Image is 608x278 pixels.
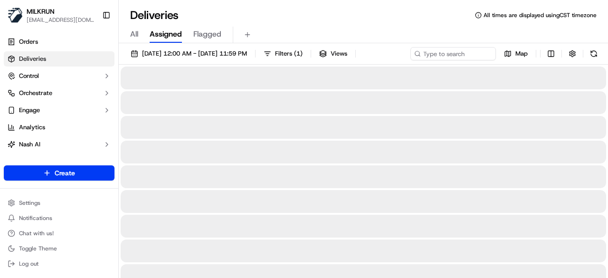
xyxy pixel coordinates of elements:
[19,106,40,115] span: Engage
[19,199,40,207] span: Settings
[500,47,532,60] button: Map
[19,260,38,268] span: Log out
[4,211,114,225] button: Notifications
[4,68,114,84] button: Control
[130,8,179,23] h1: Deliveries
[4,257,114,270] button: Log out
[4,51,114,67] a: Deliveries
[4,242,114,255] button: Toggle Theme
[294,49,303,58] span: ( 1 )
[8,8,23,23] img: MILKRUN
[19,157,65,166] span: Product Catalog
[193,29,221,40] span: Flagged
[27,7,55,16] button: MILKRUN
[4,120,114,135] a: Analytics
[4,137,114,152] button: Nash AI
[331,49,347,58] span: Views
[4,103,114,118] button: Engage
[275,49,303,58] span: Filters
[4,165,114,181] button: Create
[4,154,114,169] a: Product Catalog
[515,49,528,58] span: Map
[4,34,114,49] a: Orders
[19,38,38,46] span: Orders
[126,47,251,60] button: [DATE] 12:00 AM - [DATE] 11:59 PM
[19,55,46,63] span: Deliveries
[27,16,95,24] button: [EMAIL_ADDRESS][DOMAIN_NAME]
[130,29,138,40] span: All
[19,89,52,97] span: Orchestrate
[259,47,307,60] button: Filters(1)
[587,47,600,60] button: Refresh
[55,168,75,178] span: Create
[484,11,597,19] span: All times are displayed using CST timezone
[19,214,52,222] span: Notifications
[19,72,39,80] span: Control
[142,49,247,58] span: [DATE] 12:00 AM - [DATE] 11:59 PM
[4,196,114,210] button: Settings
[150,29,182,40] span: Assigned
[19,245,57,252] span: Toggle Theme
[19,123,45,132] span: Analytics
[315,47,351,60] button: Views
[4,86,114,101] button: Orchestrate
[4,227,114,240] button: Chat with us!
[4,4,98,27] button: MILKRUNMILKRUN[EMAIL_ADDRESS][DOMAIN_NAME]
[19,140,40,149] span: Nash AI
[19,230,54,237] span: Chat with us!
[410,47,496,60] input: Type to search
